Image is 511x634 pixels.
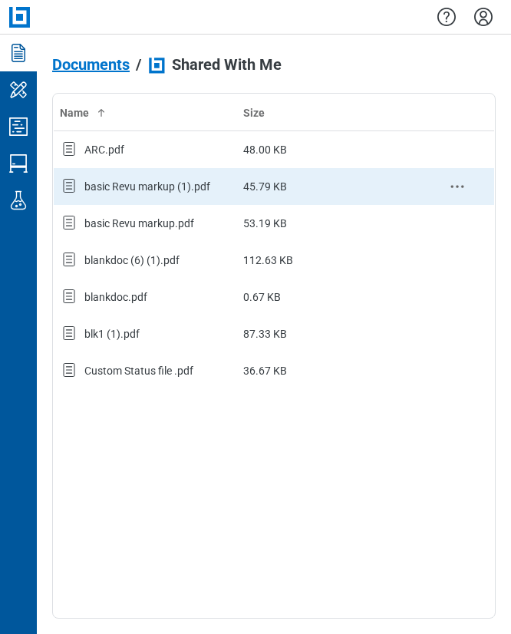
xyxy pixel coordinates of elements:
[60,105,231,121] div: Name
[6,78,31,102] svg: My Workspace
[84,289,147,305] div: blankdoc.pdf
[448,177,466,196] button: context-menu
[84,216,194,231] div: basic Revu markup.pdf
[237,279,421,315] td: 0.67 KB
[136,56,141,73] div: /
[84,326,140,342] div: blk1 (1).pdf
[6,114,31,139] svg: Studio Projects
[6,188,31,213] svg: Labs
[237,242,421,279] td: 112.63 KB
[84,363,193,378] div: Custom Status file .pdf
[237,131,421,168] td: 48.00 KB
[237,205,421,242] td: 53.19 KB
[172,56,282,73] span: Shared With Me
[243,105,415,121] div: Size
[237,352,421,389] td: 36.67 KB
[471,4,496,30] button: Settings
[53,94,495,389] table: bb-data-table
[6,41,31,65] svg: Documents
[6,151,31,176] svg: Studio Sessions
[237,315,421,352] td: 87.33 KB
[84,179,210,194] div: basic Revu markup (1).pdf
[237,168,421,205] td: 45.79 KB
[52,56,130,73] span: Documents
[84,253,180,268] div: blankdoc (6) (1).pdf
[84,142,124,157] div: ARC.pdf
